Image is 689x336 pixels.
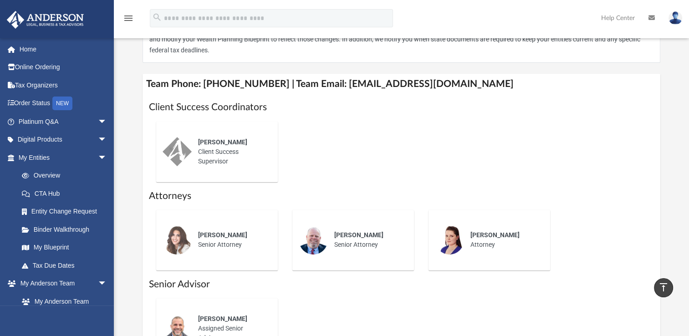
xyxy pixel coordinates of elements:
[6,131,121,149] a: Digital Productsarrow_drop_down
[6,275,116,293] a: My Anderson Teamarrow_drop_down
[123,17,134,24] a: menu
[163,225,192,255] img: thumbnail
[13,256,121,275] a: Tax Due Dates
[6,148,121,167] a: My Entitiesarrow_drop_down
[152,12,162,22] i: search
[143,74,660,94] h4: Team Phone: [PHONE_NUMBER] | Team Email: [EMAIL_ADDRESS][DOMAIN_NAME]
[6,58,121,76] a: Online Ordering
[13,167,121,185] a: Overview
[143,16,660,63] div: BCP
[6,40,121,58] a: Home
[149,101,654,114] h1: Client Success Coordinators
[198,315,247,322] span: [PERSON_NAME]
[192,224,271,256] div: Senior Attorney
[98,131,116,149] span: arrow_drop_down
[4,11,87,29] img: Anderson Advisors Platinum Portal
[328,224,408,256] div: Senior Attorney
[299,225,328,255] img: thumbnail
[13,220,121,239] a: Binder Walkthrough
[6,76,121,94] a: Tax Organizers
[658,282,669,293] i: vertical_align_top
[123,13,134,24] i: menu
[192,131,271,173] div: Client Success Supervisor
[669,11,682,25] img: User Pic
[464,224,544,256] div: Attorney
[13,239,116,257] a: My Blueprint
[163,137,192,166] img: thumbnail
[334,231,383,239] span: [PERSON_NAME]
[98,275,116,293] span: arrow_drop_down
[149,22,653,56] p: After your services are fulfilled, we’ll periodically review your current situation to see if the...
[13,292,112,311] a: My Anderson Team
[654,278,673,297] a: vertical_align_top
[13,184,121,203] a: CTA Hub
[149,278,654,291] h1: Senior Advisor
[13,203,121,221] a: Entity Change Request
[6,112,121,131] a: Platinum Q&Aarrow_drop_down
[198,138,247,146] span: [PERSON_NAME]
[52,97,72,110] div: NEW
[470,231,520,239] span: [PERSON_NAME]
[6,94,121,113] a: Order StatusNEW
[198,231,247,239] span: [PERSON_NAME]
[98,148,116,167] span: arrow_drop_down
[98,112,116,131] span: arrow_drop_down
[435,225,464,255] img: thumbnail
[149,189,654,203] h1: Attorneys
